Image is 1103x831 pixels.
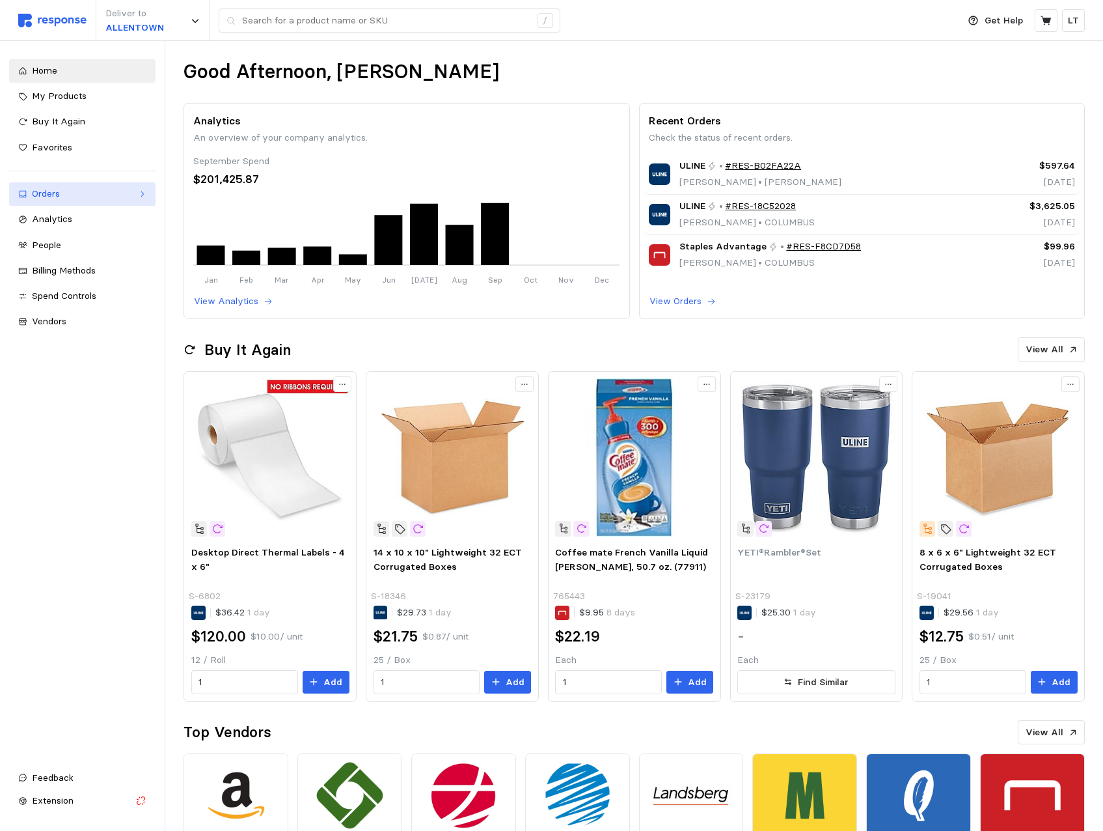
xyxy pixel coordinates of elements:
button: Add [484,671,531,694]
tspan: Feb [240,275,254,285]
p: S-23179 [735,589,770,604]
tspan: Mar [275,275,290,285]
h2: Top Vendors [184,722,271,742]
span: My Products [32,90,87,102]
button: Feedback [9,767,156,790]
p: Analytics [193,113,620,129]
div: Orders [32,187,133,201]
img: svg%3e [18,14,87,27]
p: S-6802 [189,589,221,604]
a: #RES-F8CD7D58 [786,240,861,254]
p: 12 / Roll [191,653,349,668]
span: • [756,176,765,188]
a: Favorites [9,136,156,160]
p: $36.42 [215,606,270,620]
button: Extension [9,789,156,813]
p: $3,625.05 [975,199,1075,214]
div: $201,425.87 [193,171,620,188]
a: #RES-18C52028 [725,199,796,214]
a: Buy It Again [9,110,156,134]
p: View All [1026,725,1063,740]
p: Get Help [985,14,1023,28]
span: 8 days [604,606,635,618]
p: Each [737,653,895,668]
p: [DATE] [975,175,1075,190]
p: 25 / Box [374,653,532,668]
span: 8 x 6 x 6" Lightweight 32 ECT Corrugated Boxes [919,546,1056,572]
h2: - [737,627,744,647]
p: • [719,159,723,173]
span: • [756,257,765,268]
h1: Good Afternoon, [PERSON_NAME] [184,59,499,85]
p: LT [1068,14,1079,28]
p: $10.00 / unit [251,630,303,644]
input: Qty [563,671,655,694]
img: sp100682444_sc7 [555,378,713,537]
span: Staples Advantage [679,240,767,254]
a: Orders [9,182,156,206]
span: 14 x 10 x 10" Lightweight 32 ECT Corrugated Boxes [374,546,522,572]
img: ULINE [649,204,670,225]
button: View Orders [649,294,716,309]
a: #RES-B02FA22A [725,159,801,173]
a: People [9,234,156,257]
img: S-19041 [919,378,1078,537]
p: $29.56 [944,606,999,620]
button: View Analytics [193,294,273,309]
span: Vendors [32,315,66,327]
tspan: Jan [204,275,218,285]
div: / [538,13,553,29]
p: An overview of your company analytics. [193,131,620,145]
p: Deliver to [105,7,164,21]
p: View All [1026,343,1063,357]
p: $0.87 / unit [422,630,469,644]
p: $99.96 [975,240,1075,254]
tspan: Aug [452,275,468,285]
p: [PERSON_NAME] COLUMBUS [679,256,862,270]
p: Recent Orders [649,113,1075,129]
button: View All [1018,720,1085,745]
button: LT [1062,9,1085,32]
input: Qty [927,671,1018,694]
span: Favorites [32,141,72,153]
p: [DATE] [975,256,1075,270]
h2: $22.19 [555,627,600,647]
span: Analytics [32,213,72,225]
tspan: May [345,275,361,285]
tspan: Apr [311,275,325,285]
span: Buy It Again [32,115,85,127]
p: Add [1052,675,1070,690]
span: People [32,239,61,251]
p: S-18346 [371,589,406,604]
p: [PERSON_NAME] [PERSON_NAME] [679,175,841,190]
h2: $21.75 [374,627,418,647]
p: $597.64 [975,159,1075,173]
p: $29.73 [397,606,452,620]
span: • [756,216,765,228]
span: ULINE [679,199,705,214]
span: Billing Methods [32,264,96,276]
h2: Buy It Again [204,340,291,360]
p: [DATE] [975,216,1075,230]
img: Staples Advantage [649,244,670,266]
p: View Analytics [194,294,258,309]
p: ALLENTOWN [105,21,164,35]
a: Billing Methods [9,259,156,283]
p: [PERSON_NAME] COLUMBUS [679,216,815,230]
p: • [780,240,784,254]
p: • [719,199,723,214]
a: Home [9,59,156,83]
input: Search for a product name or SKU [242,9,530,33]
a: Spend Controls [9,285,156,308]
span: 1 day [426,606,452,618]
h2: $120.00 [191,627,246,647]
a: Analytics [9,208,156,231]
input: Qty [381,671,472,694]
tspan: Dec [595,275,609,285]
p: $9.95 [579,606,635,620]
span: Spend Controls [32,290,96,302]
p: Each [555,653,713,668]
a: Vendors [9,310,156,333]
p: Add [323,675,342,690]
button: Add [666,671,713,694]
